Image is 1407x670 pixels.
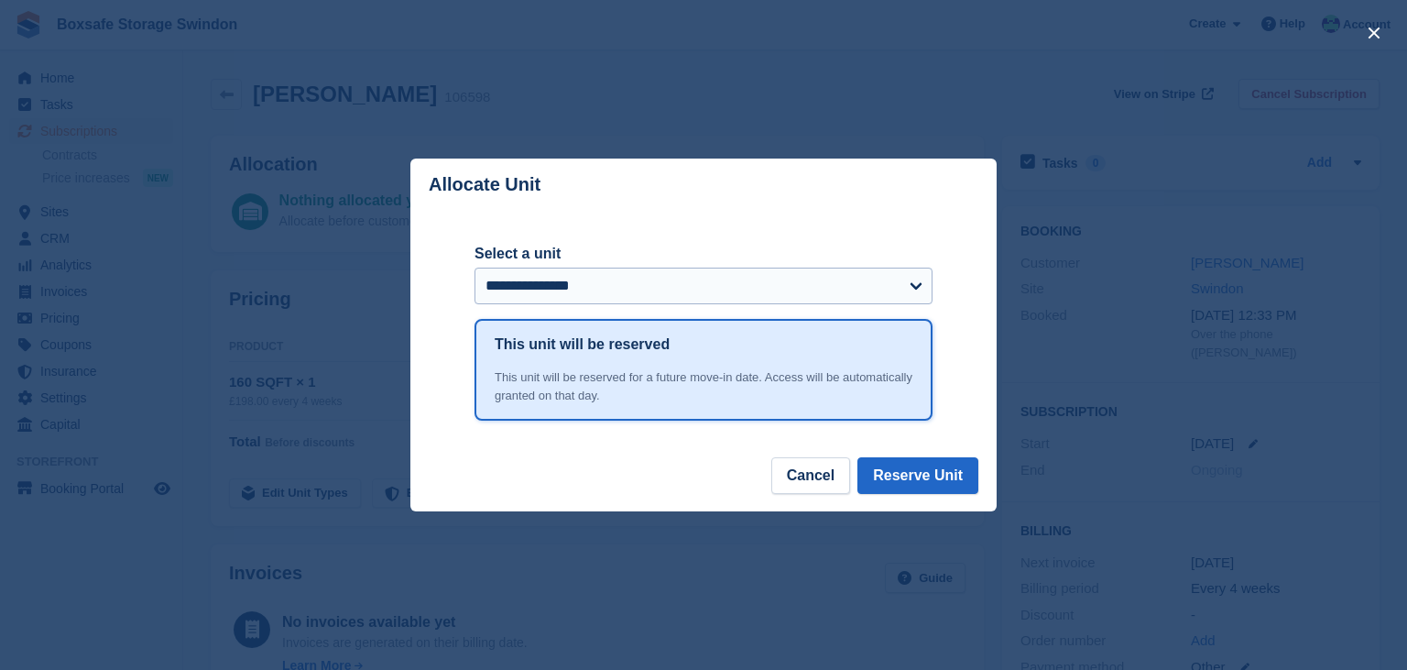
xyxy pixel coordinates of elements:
[495,334,670,356] h1: This unit will be reserved
[857,457,978,494] button: Reserve Unit
[495,368,912,404] div: This unit will be reserved for a future move-in date. Access will be automatically granted on tha...
[474,243,933,265] label: Select a unit
[429,174,540,195] p: Allocate Unit
[1359,18,1389,48] button: close
[771,457,850,494] button: Cancel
